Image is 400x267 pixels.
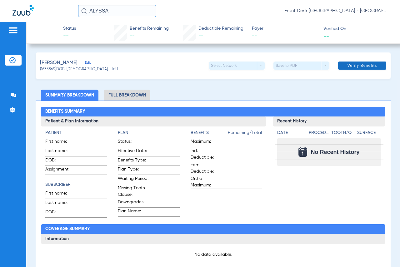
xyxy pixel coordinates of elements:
[277,130,303,138] app-breakdown-title: Date
[81,8,87,14] img: Search Icon
[191,130,228,138] app-breakdown-title: Benefits
[41,224,385,234] h2: Coverage Summary
[198,33,203,38] span: --
[118,138,148,147] span: Status:
[252,25,318,32] span: Payer
[41,234,385,244] h3: Information
[45,166,76,175] span: Assignment:
[104,90,150,101] li: Full Breakdown
[357,130,381,136] h4: Surface
[298,147,307,157] img: Calendar
[78,5,156,17] input: Search for patients
[338,62,386,70] button: Verify Benefits
[130,33,135,38] span: --
[323,26,390,32] span: Verified On
[118,208,148,216] span: Plan Name:
[277,130,303,136] h4: Date
[369,237,400,267] iframe: Chat Widget
[284,8,387,14] span: Front Desk [GEOGRAPHIC_DATA] - [GEOGRAPHIC_DATA] | My Community Dental Centers
[45,138,76,147] span: First name:
[118,176,148,184] span: Waiting Period:
[118,199,148,207] span: Downgrades:
[357,130,381,138] app-breakdown-title: Surface
[40,67,118,72] span: (1633869) DOB: [DEMOGRAPHIC_DATA] - HoH
[191,148,221,161] span: Ind. Deductible:
[130,25,169,32] span: Benefits Remaining
[85,61,91,67] span: Edit
[45,148,76,156] span: Last name:
[191,176,221,189] span: Ortho Maximum:
[45,181,107,188] h4: Subscriber
[45,209,76,217] span: DOB:
[311,149,360,155] span: No Recent History
[45,157,76,166] span: DOB:
[191,130,228,136] h4: Benefits
[45,130,107,136] h4: Patient
[273,116,385,126] h3: Recent History
[12,5,34,16] img: Zuub Logo
[331,130,355,136] h4: Tooth/Quad
[191,138,221,147] span: Maximum:
[118,130,179,136] h4: Plan
[45,200,76,208] span: Last name:
[228,130,262,138] span: Remaining/Total
[323,33,329,39] span: --
[118,185,148,198] span: Missing Tooth Clause:
[309,130,329,138] app-breakdown-title: Procedure
[45,190,76,199] span: First name:
[118,148,148,156] span: Effective Date:
[118,166,148,175] span: Plan Type:
[347,63,377,68] span: Verify Benefits
[63,32,76,40] span: --
[40,59,77,67] span: [PERSON_NAME]
[198,25,243,32] span: Deductible Remaining
[252,32,318,40] span: --
[309,130,329,136] h4: Procedure
[41,90,98,101] li: Summary Breakdown
[41,116,266,126] h3: Patient & Plan Information
[191,162,221,175] span: Fam. Deductible:
[45,251,381,258] p: No data available.
[41,107,385,117] h2: Benefits Summary
[118,157,148,166] span: Benefits Type:
[63,25,76,32] span: Status
[8,27,18,34] img: hamburger-icon
[331,130,355,138] app-breakdown-title: Tooth/Quad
